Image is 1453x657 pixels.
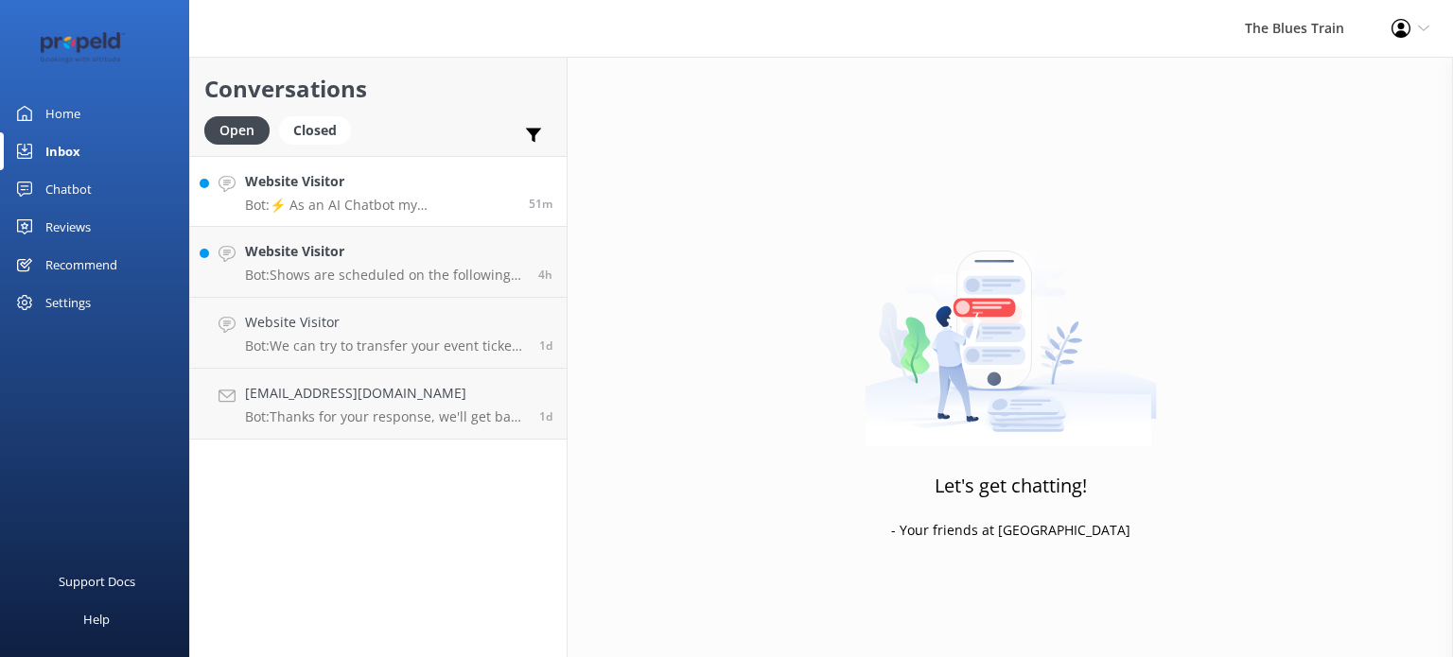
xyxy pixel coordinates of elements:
h4: Website Visitor [245,241,524,262]
img: 12-1677471078.png [28,32,137,63]
p: Bot: We can try to transfer your event tickets to another date within the same season. Please con... [245,337,525,354]
p: Bot: ⚡ As an AI Chatbot my understanding of some questions is limited. Please rephrase your quest... [245,197,515,214]
div: Settings [45,284,91,321]
a: Website VisitorBot:⚡ As an AI Chatbot my understanding of some questions is limited. Please rephr... [190,156,567,227]
h3: Let's get chatting! [935,471,1087,501]
span: Oct 05 2025 04:25pm (UTC +11:00) Australia/Sydney [539,337,552,354]
span: Oct 06 2025 04:20pm (UTC +11:00) Australia/Sydney [529,196,552,212]
a: Website VisitorBot:We can try to transfer your event tickets to another date within the same seas... [190,298,567,369]
a: Closed [279,119,360,140]
h4: Website Visitor [245,312,525,333]
div: Chatbot [45,170,92,208]
h4: Website Visitor [245,171,515,192]
a: [EMAIL_ADDRESS][DOMAIN_NAME]Bot:Thanks for your response, we'll get back to you as soon as we can... [190,369,567,440]
h4: [EMAIL_ADDRESS][DOMAIN_NAME] [245,383,525,404]
h2: Conversations [204,71,552,107]
div: Open [204,116,270,145]
div: Reviews [45,208,91,246]
div: Recommend [45,246,117,284]
span: Oct 04 2025 05:17pm (UTC +11:00) Australia/Sydney [539,408,552,424]
div: Inbox [45,132,80,170]
div: Closed [279,116,351,145]
a: Website VisitorBot:Shows are scheduled on the following dates: - [DATE]: Saturdays 4th, 11th, 18t... [190,227,567,298]
div: Support Docs [59,562,135,600]
img: artwork of a man stealing a conversation from at giant smartphone [865,211,1157,447]
div: Help [83,600,110,638]
p: - Your friends at [GEOGRAPHIC_DATA] [891,520,1130,541]
a: Open [204,119,279,140]
p: Bot: Shows are scheduled on the following dates: - [DATE]: Saturdays 4th, 11th, 18th, 25th (eveni... [245,267,524,284]
span: Oct 06 2025 01:06pm (UTC +11:00) Australia/Sydney [538,267,552,283]
div: Home [45,95,80,132]
p: Bot: Thanks for your response, we'll get back to you as soon as we can during opening hours. [245,408,525,425]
